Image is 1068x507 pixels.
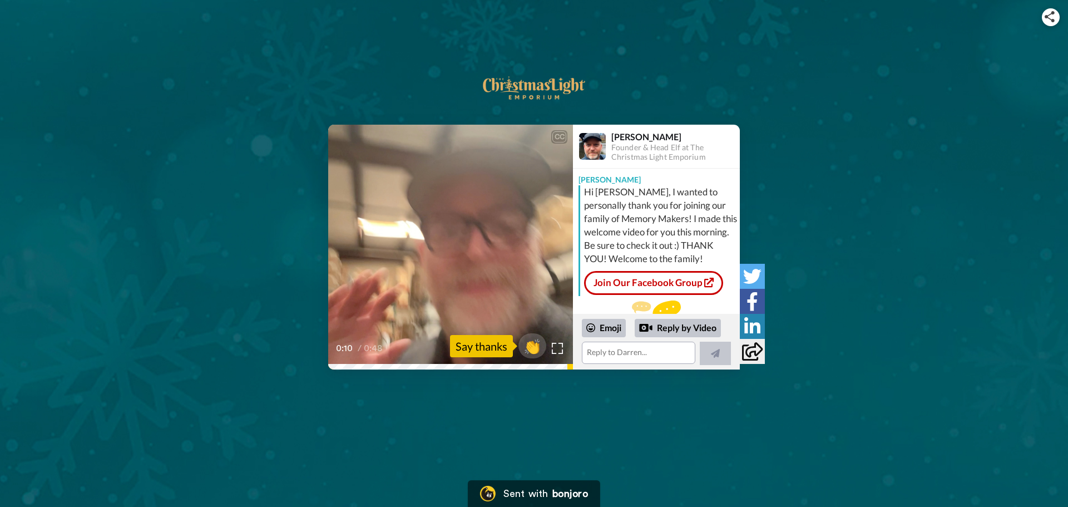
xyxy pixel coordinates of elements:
img: Profile Image [579,133,606,160]
div: Reply by Video [635,319,721,338]
span: / [358,342,362,355]
div: Emoji [582,319,626,337]
div: Say thanks [450,335,513,357]
img: logo [473,67,595,108]
span: 👏 [518,337,546,355]
div: [PERSON_NAME] [573,169,740,185]
button: 👏 [518,333,546,358]
img: Full screen [552,343,563,354]
img: message.svg [632,301,681,323]
div: Send [PERSON_NAME] a reply. [573,301,740,341]
div: Hi [PERSON_NAME], I wanted to personally thank you for joining our family of Memory Makers! I mad... [584,185,737,265]
div: Reply by Video [639,321,652,334]
div: [PERSON_NAME] [611,131,739,142]
div: Founder & Head Elf at The Christmas Light Emporium [611,143,739,162]
img: ic_share.svg [1045,11,1055,22]
span: 0:48 [364,342,383,355]
div: CC [552,131,566,142]
span: 0:10 [336,342,355,355]
a: Join Our Facebook Group [584,271,723,294]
